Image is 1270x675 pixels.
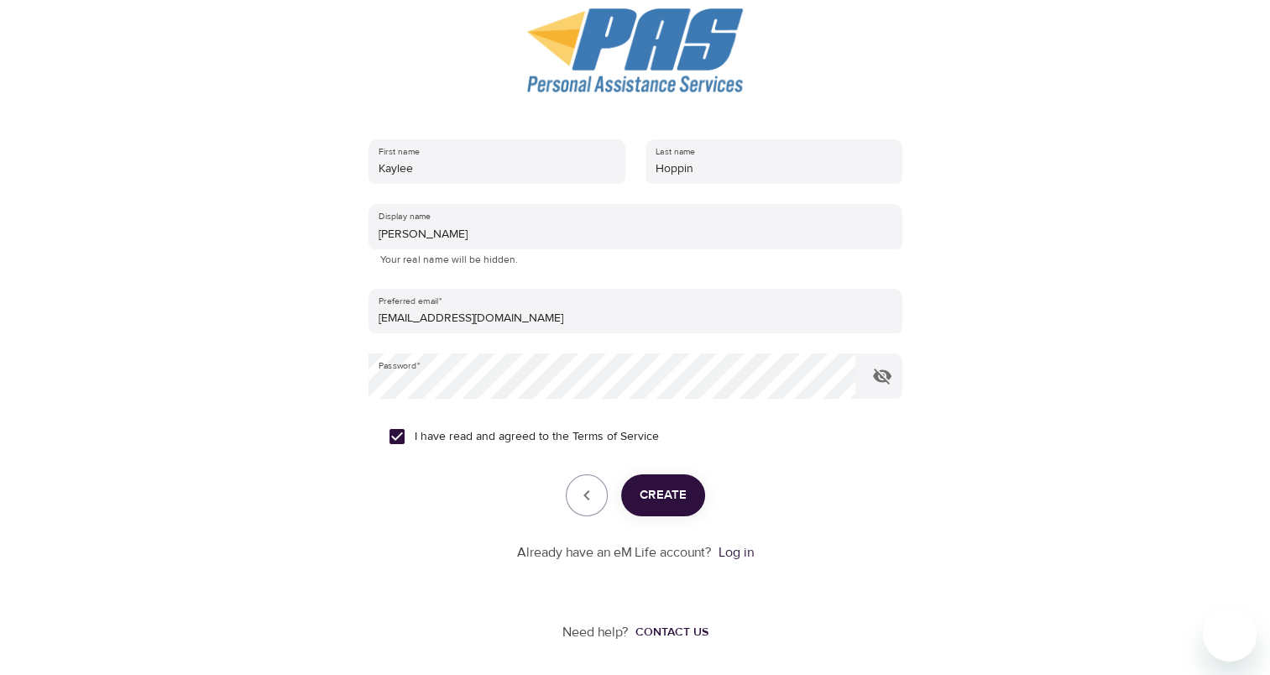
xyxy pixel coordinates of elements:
p: Need help? [562,623,629,642]
iframe: Button to launch messaging window [1203,608,1257,662]
img: PAS%20logo.png [527,8,743,92]
span: Create [640,484,687,506]
a: Terms of Service [572,428,659,446]
span: I have read and agreed to the [415,428,659,446]
p: Your real name will be hidden. [380,252,891,269]
div: Contact us [635,624,708,641]
p: Already have an eM Life account? [517,543,712,562]
a: Log in [719,544,754,561]
button: Create [621,474,705,516]
a: Contact us [629,624,708,641]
